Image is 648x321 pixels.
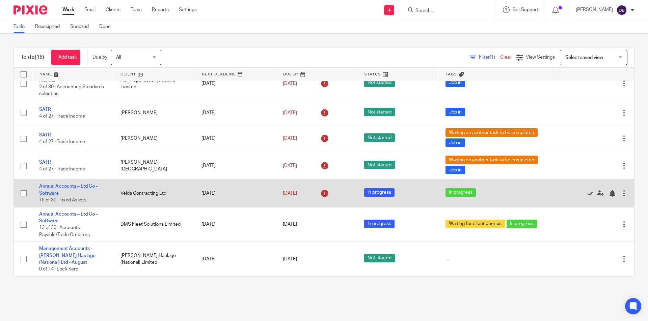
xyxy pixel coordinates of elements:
[116,55,121,60] span: All
[446,78,465,87] span: Job in
[114,125,195,152] td: [PERSON_NAME]
[99,20,116,33] a: Done
[39,198,86,202] span: 15 of 30 · Fixed Assets
[576,6,613,13] p: [PERSON_NAME]
[152,6,169,13] a: Reports
[526,55,555,60] span: View Settings
[195,66,276,101] td: [DATE]
[446,138,465,147] span: Job in
[446,156,538,164] span: Waiting on another task to be completed
[39,114,85,119] span: 4 of 27 · Trade Income
[490,55,495,60] span: (1)
[283,163,297,168] span: [DATE]
[446,256,546,262] div: ---
[364,220,395,228] span: In progress
[39,167,85,172] span: 4 of 27 · Trade Income
[195,242,276,277] td: [DATE]
[39,140,85,145] span: 4 of 27 · Trade Income
[283,257,297,261] span: [DATE]
[106,6,120,13] a: Clients
[35,55,44,60] span: (16)
[114,276,195,311] td: Top Seed Technologies Ltd
[364,78,395,87] span: Not started
[446,188,476,197] span: In progress
[39,226,90,237] span: 13 of 30 · Accounts Payable/Trade Creditors
[114,180,195,207] td: Veida Contracting Ltd
[84,6,96,13] a: Email
[114,66,195,101] td: AM Properties (Hyndburn) Limited
[195,180,276,207] td: [DATE]
[195,101,276,125] td: [DATE]
[195,207,276,242] td: [DATE]
[507,220,537,228] span: In progress
[21,54,44,61] h1: To do
[62,6,74,13] a: Work
[70,20,94,33] a: Snoozed
[195,276,276,311] td: [DATE]
[616,5,627,15] img: svg%3E
[587,190,597,197] a: Mark as done
[283,191,297,196] span: [DATE]
[283,222,297,227] span: [DATE]
[13,20,30,33] a: To do
[39,184,98,195] a: Annual Accounts – Ltd Co - Software
[114,152,195,180] td: [PERSON_NAME][GEOGRAPHIC_DATA]
[512,7,538,12] span: Get Support
[446,220,505,228] span: Waiting for client queries
[39,246,96,265] a: Management Accounts - [PERSON_NAME] Haulage (National) Ltd - August
[39,85,104,96] span: 2 of 30 · Accounting Standards selection
[446,166,465,174] span: Job in
[39,133,51,137] a: SATR
[39,160,51,165] a: SATR
[364,254,395,262] span: Not started
[446,128,538,137] span: Waiting on another task to be completed
[114,242,195,277] td: [PERSON_NAME] Haulage (National) Limited
[195,125,276,152] td: [DATE]
[39,212,98,223] a: Annual Accounts – Ltd Co - Software
[500,55,511,60] a: Clear
[364,188,395,197] span: In progress
[195,152,276,180] td: [DATE]
[92,54,107,61] p: Due by
[39,71,98,82] a: Annual Accounts – Ltd Co - Manual
[283,110,297,115] span: [DATE]
[13,5,47,14] img: Pixie
[39,267,78,272] span: 0 of 14 · Lock Xero
[446,108,465,116] span: Job in
[39,107,51,112] a: SATR
[283,81,297,86] span: [DATE]
[446,72,457,76] span: Tags
[35,20,65,33] a: Reassigned
[364,161,395,169] span: Not started
[51,50,80,65] a: + Add task
[283,136,297,141] span: [DATE]
[114,207,195,242] td: DMS Fleet Solutions Limited
[364,133,395,142] span: Not started
[179,6,197,13] a: Settings
[415,8,476,14] input: Search
[131,6,142,13] a: Team
[114,101,195,125] td: [PERSON_NAME]
[565,55,603,60] span: Select saved view
[479,55,500,60] span: Filter
[364,108,395,116] span: Not started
